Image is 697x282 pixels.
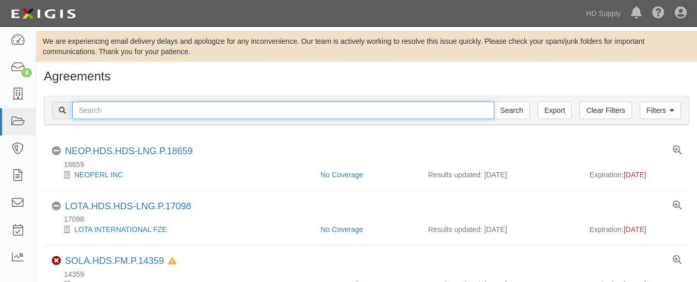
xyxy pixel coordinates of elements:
[65,256,176,267] div: SOLA.HDS.FM.P.14359
[652,7,664,20] i: Help Center - Complianz
[590,224,682,235] div: Expiration:
[65,146,192,156] a: NEOP.HDS.HDS-LNG.P.18659
[320,171,363,179] a: No Coverage
[65,201,191,211] a: LOTA.HDS.HDS-LNG.P.17098
[72,102,494,119] input: Search
[538,102,572,119] a: Export
[52,170,313,180] div: NEOPERL INC
[590,170,682,180] div: Expiration:
[581,3,626,24] a: HD Supply
[579,102,631,119] a: Clear Filters
[52,146,61,156] i: No Coverage
[320,225,363,234] a: No Coverage
[44,70,689,83] h1: Agreements
[21,68,32,77] div: 4
[74,225,167,234] a: LOTA INTERNATIONAL FZE
[673,201,682,210] a: View results summary
[624,171,646,179] span: [DATE]
[52,224,313,235] div: LOTA INTERNATIONAL FZE
[428,224,574,235] div: Results updated: [DATE]
[673,256,682,265] a: View results summary
[8,5,79,23] img: logo-5460c22ac91f19d4615b14bd174203de0afe785f0fc80cf4dbbc73dc1793850b.png
[65,146,192,157] div: NEOP.HDS.HDS-LNG.P.18659
[52,214,689,224] div: 17098
[428,170,574,180] div: Results updated: [DATE]
[65,201,191,212] div: LOTA.HDS.HDS-LNG.P.17098
[673,146,682,155] a: View results summary
[52,202,61,211] i: No Coverage
[494,102,530,119] input: Search
[65,256,164,266] a: SOLA.HDS.FM.P.14359
[624,225,646,234] span: [DATE]
[52,159,689,170] div: 18659
[640,102,681,119] a: Filters
[168,258,176,265] i: In Default since 04/22/2024
[52,269,689,279] div: 14359
[36,36,697,57] div: We are experiencing email delivery delays and apologize for any inconvenience. Our team is active...
[52,256,61,266] i: Non-Compliant
[74,171,123,179] a: NEOPERL INC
